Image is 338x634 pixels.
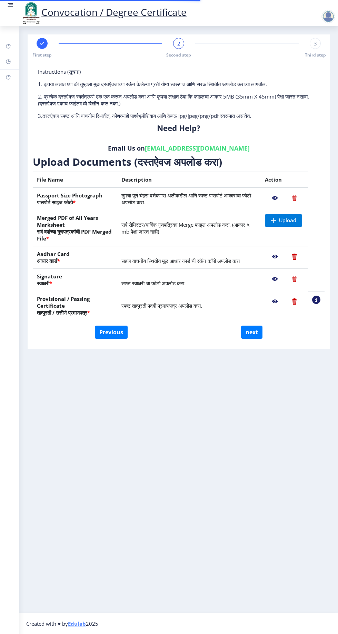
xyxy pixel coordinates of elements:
nb-action: View File [265,192,285,204]
th: Passport Size Photograph पासपोर्ट साइज फोटो [33,187,117,210]
span: Second step [166,52,191,58]
th: Action [261,172,308,188]
span: First step [32,52,52,58]
a: [EMAIL_ADDRESS][DOMAIN_NAME] [145,144,250,152]
button: Previous [95,326,128,339]
span: स्पष्ट तात्पुरती पदवी प्रमाणपत्र अपलोड करा. [121,302,202,309]
nb-action: View File [265,295,285,308]
nb-action: View File [265,273,285,285]
a: Edulab [68,620,86,627]
td: तुमचा पूर्ण चेहरा दर्शवणारा अलीकडील आणि स्पष्ट पासपोर्ट आकाराचा फोटो अपलोड करा. [117,187,261,210]
th: Provisional / Passing Certificate तात्पुरती / उत्तीर्ण प्रमाणपत्र [33,291,117,320]
span: Upload [279,217,296,224]
th: Description [117,172,261,188]
p: 1. कृपया लक्षात घ्या की तुम्हाला मूळ दस्तऐवजांच्या स्कॅन केलेल्या प्रती योग्य स्वरूपात आणि सरळ स्... [38,81,319,88]
button: next [241,326,262,339]
b: Need Help? [157,123,200,133]
span: Third step [305,52,326,58]
span: Instructions (सूचना) [38,68,81,75]
th: File Name [33,172,117,188]
th: Signature स्वाक्षरी [33,269,117,291]
h6: Email Us on [38,144,319,152]
nb-action: View Sample PDC [312,296,320,304]
span: Created with ♥ by 2025 [26,620,98,627]
nb-action: Delete File [285,273,304,285]
p: 2. प्रत्येक दस्तऐवज स्वतंत्रपणे एक एक करून अपलोड करा आणि कृपया लक्षात ठेवा कि फाइलचा आकार 5MB (35... [38,93,319,107]
h3: Upload Documents (दस्तऐवज अपलोड करा) [33,155,325,169]
span: स्पष्ट स्वाक्षरी चा फोटो अपलोड करा. [121,280,186,287]
th: Merged PDF of All Years Marksheet सर्व वर्षांच्या गुणपत्रकांची PDF Merged File [33,210,117,246]
a: Convocation / Degree Certificate [21,6,187,19]
th: Aadhar Card आधार कार्ड [33,246,117,269]
nb-action: View File [265,250,285,263]
span: सर्व सेमिस्टर/वार्षिक गुणपत्रिका Merge फाइल अपलोड करा. (आकार ५ mb पेक्षा जास्त नाही) [121,221,250,235]
img: logo [21,1,41,25]
nb-action: Delete File [285,250,304,263]
span: 2 [177,40,180,47]
span: सहज वाचनीय स्थितीत मूळ आधार कार्ड ची स्कॅन कॉपी अपलोड करा [121,257,240,264]
p: 3.दस्तऐवज स्पष्ट आणि वाचनीय स्थितीत, कोणत्याही पार्श्वभूमीशिवाय आणि केवळ jpg/jpeg/png/pdf स्वरूपा... [38,112,319,119]
nb-action: Delete File [285,192,304,204]
span: 3 [314,40,317,47]
nb-action: Delete File [285,295,304,308]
